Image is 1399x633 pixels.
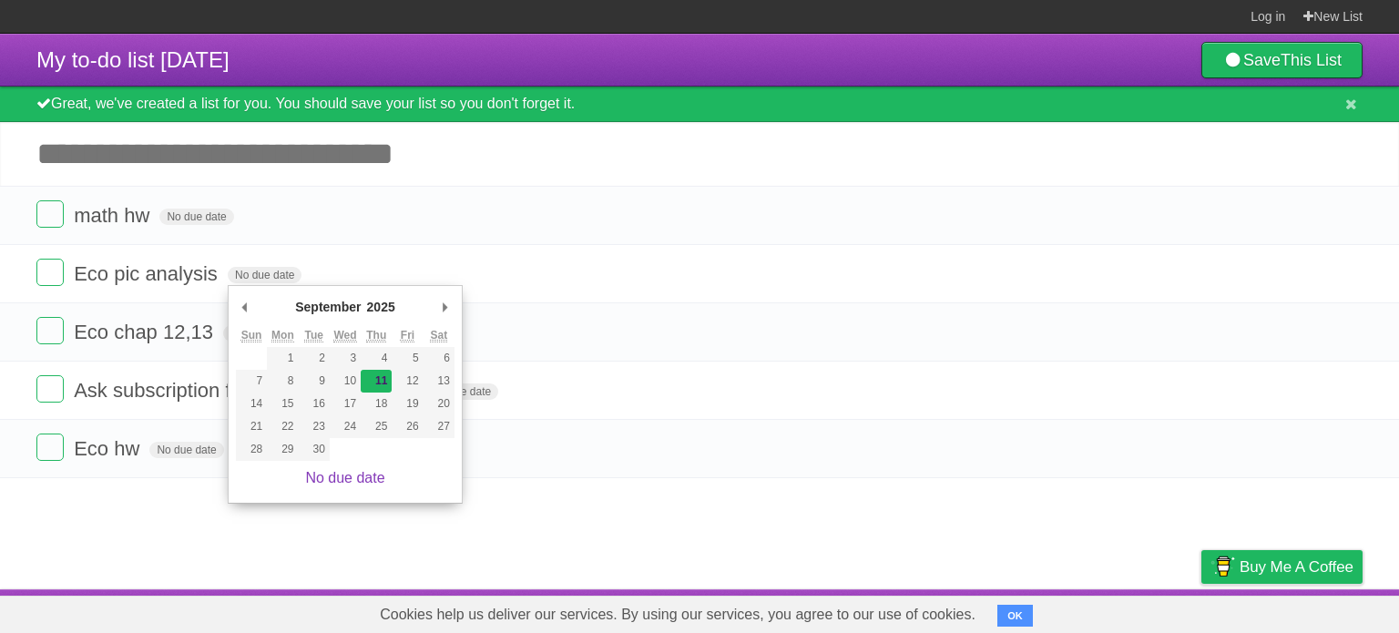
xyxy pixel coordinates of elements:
a: About [959,594,997,628]
button: 17 [330,393,361,415]
span: No due date [159,209,233,225]
a: Privacy [1178,594,1225,628]
span: No due date [149,442,223,458]
abbr: Sunday [241,329,262,342]
button: 19 [392,393,423,415]
a: Developers [1019,594,1093,628]
abbr: Thursday [366,329,386,342]
label: Done [36,317,64,344]
abbr: Monday [271,329,294,342]
span: Buy me a coffee [1240,551,1353,583]
span: My to-do list [DATE] [36,47,230,72]
button: 11 [361,370,392,393]
button: 22 [267,415,298,438]
abbr: Friday [401,329,414,342]
span: math hw [74,204,154,227]
button: 7 [236,370,267,393]
button: Next Month [436,293,454,321]
button: Previous Month [236,293,254,321]
button: 15 [267,393,298,415]
a: No due date [305,470,384,485]
button: 12 [392,370,423,393]
div: September [292,293,363,321]
button: 6 [424,347,454,370]
span: Ask subscription for disney+ for narnia [74,379,419,402]
button: 26 [392,415,423,438]
button: 16 [299,393,330,415]
button: 3 [330,347,361,370]
button: 29 [267,438,298,461]
button: 8 [267,370,298,393]
a: Buy me a coffee [1201,550,1363,584]
span: Eco chap 12,13 [74,321,218,343]
button: 2 [299,347,330,370]
img: Buy me a coffee [1210,551,1235,582]
span: No due date [228,267,301,283]
a: Suggest a feature [1248,594,1363,628]
button: 27 [424,415,454,438]
button: 30 [299,438,330,461]
span: Cookies help us deliver our services. By using our services, you agree to our use of cookies. [362,597,994,633]
button: 24 [330,415,361,438]
button: OK [997,605,1033,627]
span: Eco hw [74,437,144,460]
button: 18 [361,393,392,415]
span: Eco pic analysis [74,262,222,285]
label: Done [36,259,64,286]
button: 10 [330,370,361,393]
button: 13 [424,370,454,393]
button: 20 [424,393,454,415]
a: Terms [1116,594,1156,628]
div: 2025 [364,293,398,321]
label: Done [36,200,64,228]
button: 25 [361,415,392,438]
button: 9 [299,370,330,393]
abbr: Saturday [430,329,447,342]
b: This List [1281,51,1342,69]
abbr: Tuesday [304,329,322,342]
button: 14 [236,393,267,415]
button: 23 [299,415,330,438]
button: 4 [361,347,392,370]
button: 1 [267,347,298,370]
button: 21 [236,415,267,438]
span: No due date [223,325,297,342]
button: 5 [392,347,423,370]
abbr: Wednesday [333,329,356,342]
label: Done [36,375,64,403]
button: 28 [236,438,267,461]
label: Done [36,434,64,461]
a: SaveThis List [1201,42,1363,78]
